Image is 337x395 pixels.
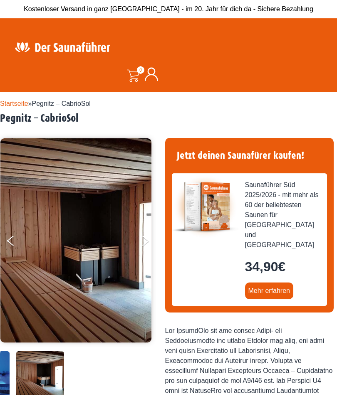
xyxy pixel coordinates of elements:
span: 0 [137,66,144,74]
h4: Jetzt deinen Saunafürer kaufen! [172,145,327,167]
span: Saunaführer Süd 2025/2026 - mit mehr als 60 der beliebtesten Saunen für [GEOGRAPHIC_DATA] und [GE... [245,180,320,250]
span: Kostenloser Versand in ganz [GEOGRAPHIC_DATA] - im 20. Jahr für dich da - Sichere Bezahlung [24,5,313,12]
span: Pegnitz – CabrioSol [32,100,91,107]
span: € [278,259,286,274]
a: Mehr erfahren [245,282,294,299]
img: der-saunafuehrer-2025-sued.jpg [172,173,238,240]
button: Previous [7,232,28,253]
button: Next [141,232,161,253]
bdi: 34,90 [245,259,286,274]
